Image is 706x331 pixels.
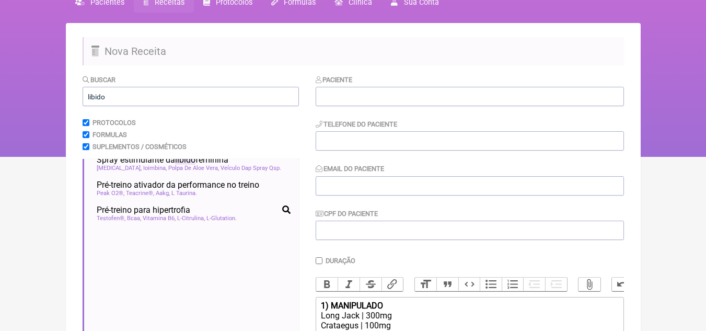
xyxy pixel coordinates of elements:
button: Numbers [502,278,524,291]
strong: 1) MANIPULADO [321,301,383,311]
span: Polpa De Aloe Vera [168,165,219,172]
div: Crataegus | 100mg [321,321,618,330]
button: Bullets [480,278,502,291]
label: Paciente [316,76,353,84]
span: Bcaa [127,215,141,222]
span: Pré-treino para hipertrofia [97,205,190,215]
span: L-Citrulina [177,215,205,222]
input: exemplo: emagrecimento, ansiedade [83,87,299,106]
button: Decrease Level [523,278,545,291]
label: Protocolos [92,119,136,127]
label: Duração [326,257,355,265]
span: L-Glutation [206,215,237,222]
span: Teacrine® [126,190,154,197]
button: Link [381,278,403,291]
span: Aakg [156,190,170,197]
h2: Nova Receita [83,37,624,65]
span: Veículo Dap Spray Qsp [221,165,281,172]
button: Italic [338,278,360,291]
span: Testofen® [97,215,125,222]
button: Quote [436,278,458,291]
button: Undo [612,278,634,291]
button: Code [458,278,480,291]
button: Bold [316,278,338,291]
span: L Taurina [171,190,197,197]
label: Suplementos / Cosméticos [92,143,187,151]
span: Vitamina B6 [143,215,176,222]
span: Peak O2® [97,190,124,197]
span: [MEDICAL_DATA] [97,165,142,172]
span: Pré-treino ativador da performance no treino [97,180,259,190]
button: Strikethrough [360,278,381,291]
div: Long Jack | 300mg [321,311,618,321]
label: Telefone do Paciente [316,120,398,128]
label: CPF do Paciente [316,210,378,218]
button: Attach Files [578,278,600,291]
span: Ioimbina [143,165,167,172]
button: Heading [415,278,437,291]
label: Formulas [92,131,127,139]
label: Email do Paciente [316,165,385,173]
span: libido [175,155,195,165]
button: Increase Level [545,278,567,291]
span: Spray estimulante da feminina [97,155,228,165]
label: Buscar [83,76,116,84]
